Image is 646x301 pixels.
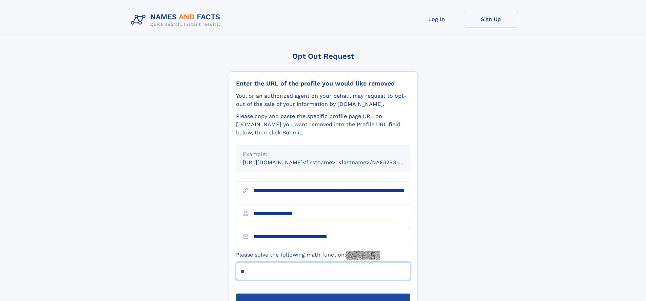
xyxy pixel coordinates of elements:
div: Example: [243,150,404,158]
div: You, or an authorized agent on your behalf, may request to opt-out of the sale of your informatio... [236,92,410,108]
div: Opt Out Request [229,52,417,60]
small: [URL][DOMAIN_NAME]<firstname>_<lastname>/NAF325G-xxxxxxxx [243,159,423,166]
img: Logo Names and Facts [128,11,226,29]
div: Enter the URL of the profile you would like removed [236,80,410,87]
a: Sign Up [464,11,518,27]
a: Log In [410,11,464,27]
div: Please copy and paste the specific profile page URL on [DOMAIN_NAME] you want removed into the Pr... [236,112,410,137]
label: Please solve the following math function: [236,251,380,260]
